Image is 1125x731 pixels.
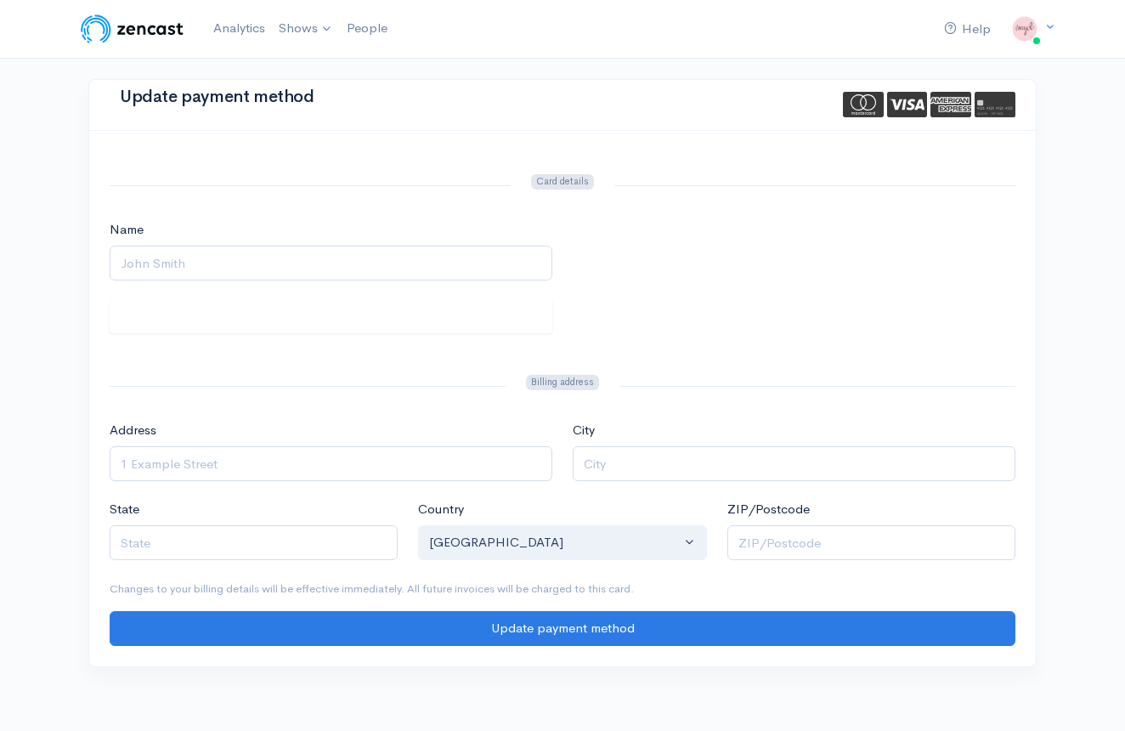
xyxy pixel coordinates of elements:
[110,581,634,596] small: Changes to your billing details will be effective immediately. All future invoices will be charge...
[975,92,1015,117] img: default.svg
[110,446,552,481] input: 1 Example Street
[727,500,810,519] label: ZIP/Postcode
[930,92,971,117] img: amex.svg
[110,611,1015,646] input: Update payment method
[887,92,928,117] img: visa.svg
[843,92,884,117] img: mastercard.svg
[526,375,598,391] span: Billing address
[531,174,593,190] span: Card details
[110,220,144,240] label: Name
[121,309,541,329] iframe: Secure card payment input frame
[573,421,595,440] label: City
[937,11,998,48] a: Help
[429,533,680,552] div: [GEOGRAPHIC_DATA]
[110,77,325,116] h2: Update payment method
[110,500,139,519] label: State
[272,10,340,48] a: Shows
[1067,673,1108,714] iframe: gist-messenger-bubble-iframe
[1008,12,1042,46] img: ...
[573,446,1015,481] input: City
[418,525,706,560] button: United States
[727,525,1015,560] input: ZIP/Postcode
[110,246,552,280] input: John Smith
[110,421,156,440] label: Address
[110,525,398,560] input: State
[418,500,464,519] label: Country
[340,10,394,47] a: People
[206,10,272,47] a: Analytics
[78,12,186,46] img: ZenCast Logo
